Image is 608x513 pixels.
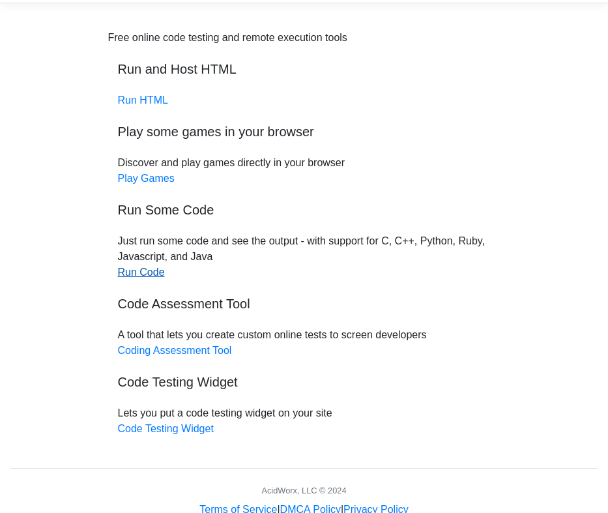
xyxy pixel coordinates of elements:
a: Run Code [118,267,165,278]
a: Code Testing Widget [118,423,214,434]
a: Play Games [118,173,175,184]
div: Free online code testing and remote execution tools [108,30,347,46]
a: Coding Assessment Tool [118,345,232,356]
h5: Run Some Code [118,202,491,218]
h5: Code Testing Widget [118,374,491,390]
a: Run HTML [118,95,168,106]
h5: Play some games in your browser [118,124,491,139]
div: AcidWorx, LLC © 2024 [261,484,346,497]
h5: Code Assessment Tool [118,296,491,312]
div: Discover and play games directly in your browser Just run some code and see the output - with sup... [108,30,500,437]
h5: Run and Host HTML [118,61,491,77]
